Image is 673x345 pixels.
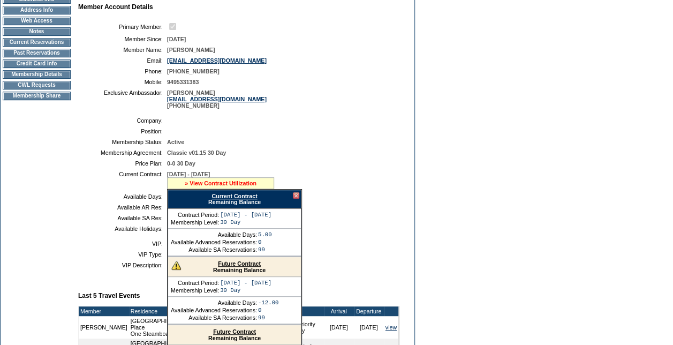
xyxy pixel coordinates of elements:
[168,190,301,208] div: Remaining Balance
[171,314,257,321] td: Available SA Reservations:
[171,219,219,226] td: Membership Level:
[3,6,71,14] td: Address Info
[79,306,129,316] td: Member
[258,307,278,313] td: 0
[82,251,163,258] td: VIP Type:
[354,316,384,339] td: [DATE]
[185,180,256,186] a: » View Contract Utilization
[167,96,267,102] a: [EMAIL_ADDRESS][DOMAIN_NAME]
[167,139,184,145] span: Active
[324,316,354,339] td: [DATE]
[82,128,163,134] td: Position:
[354,306,384,316] td: Departure
[3,17,71,25] td: Web Access
[79,316,129,339] td: [PERSON_NAME]
[167,68,220,74] span: [PHONE_NUMBER]
[82,89,163,109] td: Exclusive Ambassador:
[385,324,397,331] a: view
[82,149,163,156] td: Membership Agreement:
[82,79,163,85] td: Mobile:
[171,231,257,238] td: Available Days:
[258,314,278,321] td: 99
[171,212,219,218] td: Contract Period:
[167,160,195,167] span: 0-0 30 Day
[167,171,210,177] span: [DATE] - [DATE]
[3,49,71,57] td: Past Reservations
[284,306,324,316] td: Type
[284,316,324,339] td: Non-priority Holiday
[171,280,219,286] td: Contract Period:
[167,36,186,42] span: [DATE]
[220,212,271,218] td: [DATE] - [DATE]
[82,117,163,124] td: Company:
[82,36,163,42] td: Member Since:
[129,306,284,316] td: Residence
[168,325,301,345] div: Remaining Balance
[3,59,71,68] td: Credit Card Info
[3,27,71,36] td: Notes
[220,280,271,286] td: [DATE] - [DATE]
[258,231,272,238] td: 5.00
[3,38,71,47] td: Current Reservations
[3,81,71,89] td: CWL Requests
[167,89,267,109] span: [PERSON_NAME] [PHONE_NUMBER]
[211,193,257,199] a: Current Contract
[220,287,271,294] td: 30 Day
[258,299,278,306] td: -12.00
[167,47,215,53] span: [PERSON_NAME]
[167,79,199,85] span: 9495331383
[168,257,301,277] div: Remaining Balance
[82,226,163,232] td: Available Holidays:
[258,246,272,253] td: 99
[324,306,354,316] td: Arrival
[82,204,163,211] td: Available AR Res:
[129,316,284,339] td: [GEOGRAPHIC_DATA], [US_STATE] - One Steamboat Place One Steamboat Place 505
[82,241,163,247] td: VIP:
[82,68,163,74] td: Phone:
[82,21,163,32] td: Primary Member:
[258,239,272,245] td: 0
[82,262,163,268] td: VIP Description:
[218,260,261,267] a: Future Contract
[82,193,163,200] td: Available Days:
[171,260,181,270] img: There are insufficient days and/or tokens to cover this reservation
[167,57,267,64] a: [EMAIL_ADDRESS][DOMAIN_NAME]
[82,171,163,189] td: Current Contract:
[171,287,219,294] td: Membership Level:
[171,299,257,306] td: Available Days:
[171,246,257,253] td: Available SA Reservations:
[167,149,226,156] span: Classic v01.15 30 Day
[82,139,163,145] td: Membership Status:
[78,3,153,11] b: Member Account Details
[3,92,71,100] td: Membership Share
[3,70,71,79] td: Membership Details
[171,239,257,245] td: Available Advanced Reservations:
[78,292,140,299] b: Last 5 Travel Events
[82,215,163,221] td: Available SA Res:
[171,307,257,313] td: Available Advanced Reservations:
[220,219,271,226] td: 30 Day
[82,160,163,167] td: Price Plan:
[213,328,256,335] a: Future Contract
[82,47,163,53] td: Member Name:
[82,57,163,64] td: Email:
